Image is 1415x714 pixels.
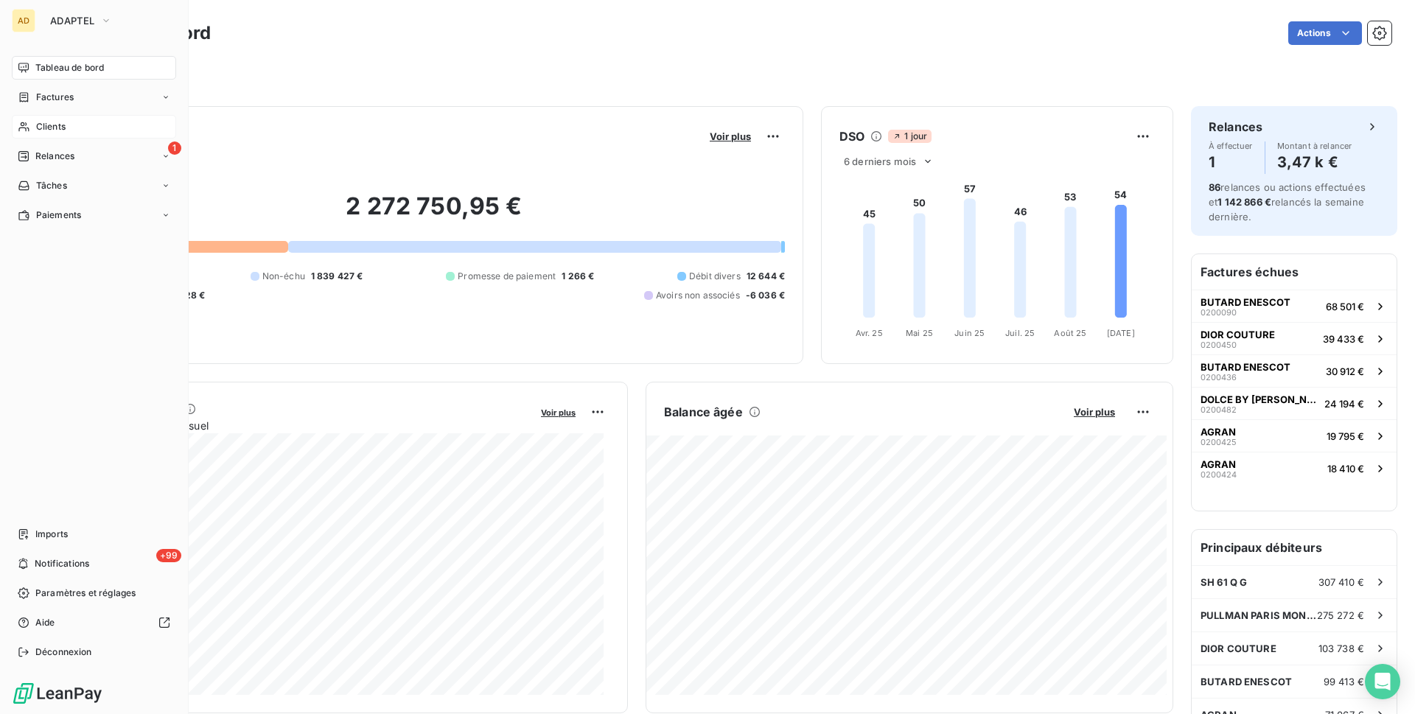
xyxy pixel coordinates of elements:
span: ADAPTEL [50,15,94,27]
span: Avoirs non associés [656,289,740,302]
span: BUTARD ENESCOT [1201,676,1292,687]
span: 1 839 427 € [311,270,363,283]
span: Débit divers [689,270,741,283]
span: Chiffre d'affaires mensuel [83,418,531,433]
span: Factures [36,91,74,104]
button: BUTARD ENESCOT020043630 912 € [1192,354,1397,387]
h6: DSO [839,127,864,145]
span: Paramètres et réglages [35,587,136,600]
span: Imports [35,528,68,541]
h4: 3,47 k € [1277,150,1352,174]
span: Tableau de bord [35,61,104,74]
span: 1 jour [888,130,932,143]
span: relances ou actions effectuées et relancés la semaine dernière. [1209,181,1366,223]
h6: Factures échues [1192,254,1397,290]
span: Clients [36,120,66,133]
h6: Relances [1209,118,1262,136]
span: 86 [1209,181,1220,193]
img: Logo LeanPay [12,682,103,705]
button: AGRAN020042519 795 € [1192,419,1397,452]
h4: 1 [1209,150,1253,174]
span: Voir plus [1074,406,1115,418]
span: BUTARD ENESCOT [1201,296,1290,308]
span: 19 795 € [1327,430,1364,442]
span: 1 266 € [562,270,594,283]
span: 307 410 € [1318,576,1364,588]
span: Déconnexion [35,645,92,659]
button: AGRAN020042418 410 € [1192,452,1397,484]
h2: 2 272 750,95 € [83,192,785,236]
span: Non-échu [262,270,305,283]
span: Voir plus [710,130,751,142]
button: Voir plus [1069,405,1119,419]
h6: Principaux débiteurs [1192,530,1397,565]
h6: Balance âgée [664,403,743,421]
span: 18 410 € [1327,463,1364,475]
span: 0200424 [1201,470,1237,479]
div: AD [12,9,35,32]
span: Aide [35,616,55,629]
span: DIOR COUTURE [1201,329,1275,340]
span: 0200482 [1201,405,1237,414]
span: 0200436 [1201,373,1237,382]
button: DOLCE BY [PERSON_NAME] VERSAILL020048224 194 € [1192,387,1397,419]
tspan: Mai 25 [906,328,933,338]
tspan: Juin 25 [954,328,985,338]
span: 275 272 € [1317,609,1364,621]
button: Voir plus [705,130,755,143]
span: Voir plus [541,407,576,418]
span: -6 036 € [746,289,785,302]
span: Promesse de paiement [458,270,556,283]
span: 6 derniers mois [844,155,916,167]
a: Aide [12,611,176,634]
tspan: Août 25 [1054,328,1086,338]
span: Montant à relancer [1277,141,1352,150]
span: DIOR COUTURE [1201,643,1276,654]
span: AGRAN [1201,426,1236,438]
tspan: [DATE] [1107,328,1135,338]
span: 24 194 € [1324,398,1364,410]
span: 30 912 € [1326,365,1364,377]
span: Relances [35,150,74,163]
span: Tâches [36,179,67,192]
div: Open Intercom Messenger [1365,664,1400,699]
span: Notifications [35,557,89,570]
span: Paiements [36,209,81,222]
span: 68 501 € [1326,301,1364,312]
span: DOLCE BY [PERSON_NAME] VERSAILL [1201,393,1318,405]
span: 0200450 [1201,340,1237,349]
span: SH 61 Q G [1201,576,1247,588]
span: 0200090 [1201,308,1237,317]
button: DIOR COUTURE020045039 433 € [1192,322,1397,354]
span: 1 [168,141,181,155]
span: BUTARD ENESCOT [1201,361,1290,373]
span: 1 142 866 € [1217,196,1271,208]
button: Actions [1288,21,1362,45]
tspan: Juil. 25 [1005,328,1035,338]
span: AGRAN [1201,458,1236,470]
span: PULLMAN PARIS MONTPARNASSE [1201,609,1317,621]
span: +99 [156,549,181,562]
button: Voir plus [537,405,580,419]
span: 0200425 [1201,438,1237,447]
button: BUTARD ENESCOT020009068 501 € [1192,290,1397,322]
span: 39 433 € [1323,333,1364,345]
tspan: Avr. 25 [856,328,883,338]
span: À effectuer [1209,141,1253,150]
span: 12 644 € [747,270,785,283]
span: 103 738 € [1318,643,1364,654]
span: 99 413 € [1324,676,1364,687]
